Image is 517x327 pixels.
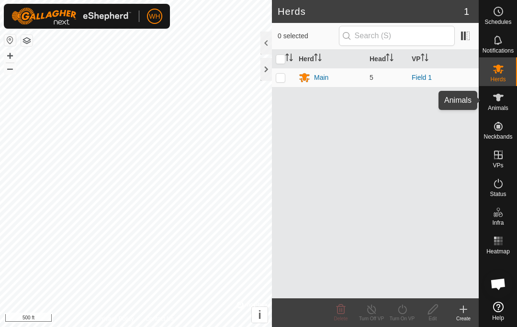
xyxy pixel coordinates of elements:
a: Help [479,298,517,325]
th: Herd [295,50,366,68]
span: Schedules [484,19,511,25]
div: Edit [417,315,448,322]
span: Neckbands [483,134,512,140]
button: + [4,50,16,62]
span: Help [492,315,504,321]
span: Herds [490,76,506,82]
button: Map Layers [21,35,33,46]
a: Privacy Policy [98,315,134,323]
span: VPs [493,163,503,168]
span: 1 [464,4,469,19]
button: – [4,63,16,74]
div: Open chat [484,270,513,298]
span: Animals [488,105,508,111]
th: Head [366,50,408,68]
span: Heatmap [486,249,510,254]
span: Notifications [483,48,514,54]
button: Reset Map [4,34,16,46]
a: Contact Us [146,315,174,323]
th: VP [408,50,479,68]
span: WH [149,11,160,22]
button: i [252,307,268,323]
a: Field 1 [412,74,432,81]
p-sorticon: Activate to sort [386,55,393,63]
span: i [258,308,261,321]
div: Turn On VP [387,315,417,322]
img: Gallagher Logo [11,8,131,25]
div: Turn Off VP [356,315,387,322]
div: Create [448,315,479,322]
div: Main [314,73,328,83]
p-sorticon: Activate to sort [314,55,322,63]
p-sorticon: Activate to sort [285,55,293,63]
span: 5 [370,74,373,81]
input: Search (S) [339,26,455,46]
span: Status [490,191,506,197]
span: 0 selected [278,31,339,41]
span: Delete [334,316,348,321]
p-sorticon: Activate to sort [421,55,428,63]
h2: Herds [278,6,464,17]
span: Infra [492,220,504,226]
